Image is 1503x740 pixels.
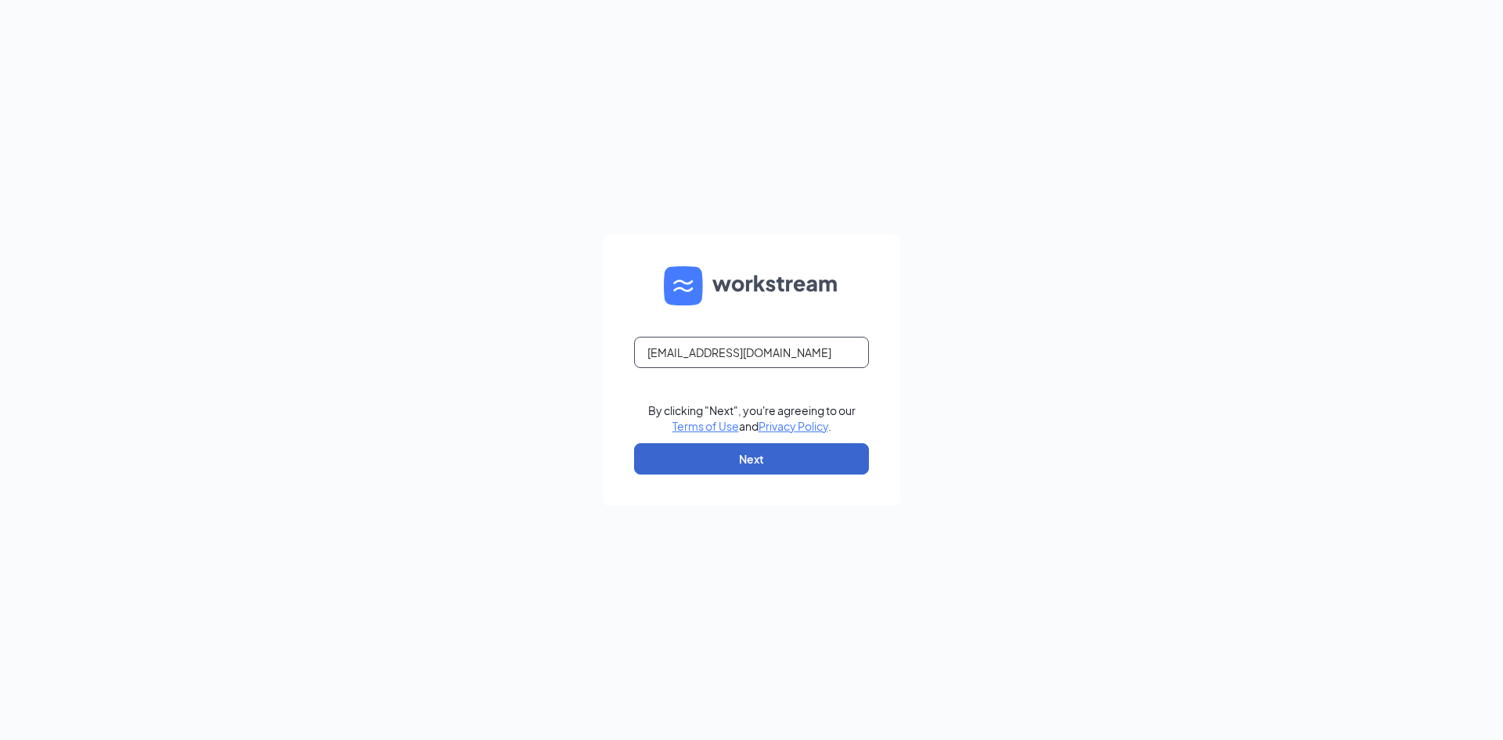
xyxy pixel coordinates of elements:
a: Terms of Use [672,419,739,433]
input: Email [634,337,869,368]
div: By clicking "Next", you're agreeing to our and . [648,402,856,434]
a: Privacy Policy [759,419,828,433]
button: Next [634,443,869,475]
img: WS logo and Workstream text [664,266,839,305]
